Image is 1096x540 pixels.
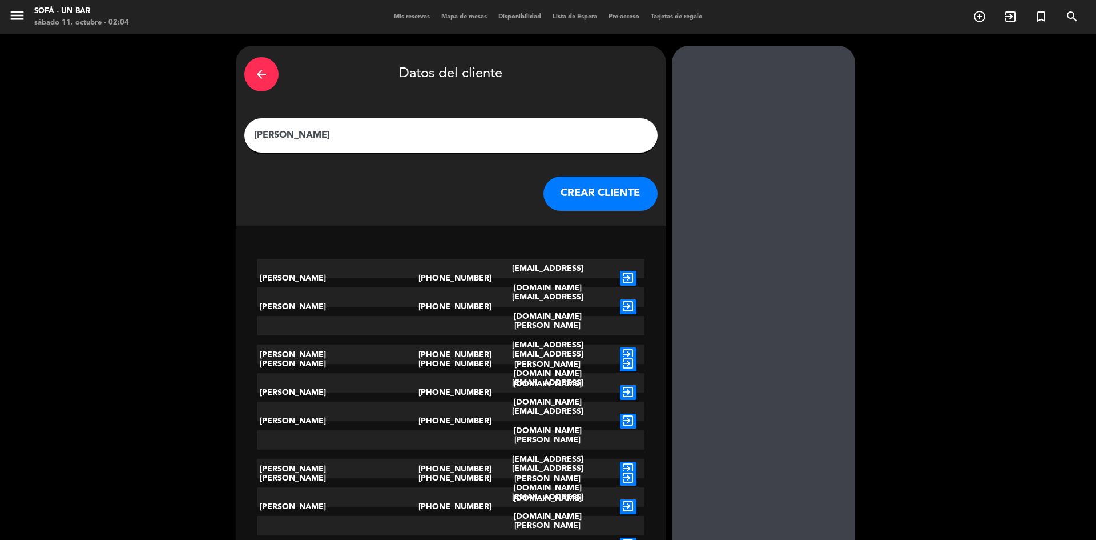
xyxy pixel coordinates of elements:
input: Escriba nombre, correo electrónico o número de teléfono... [253,127,649,143]
div: [PERSON_NAME] [257,487,418,526]
i: exit_to_app [1004,10,1017,23]
span: Pre-acceso [603,14,645,20]
i: add_circle_outline [973,10,986,23]
div: [PHONE_NUMBER] [418,316,483,394]
div: [PERSON_NAME] [257,345,418,383]
div: [PHONE_NUMBER] [418,287,483,326]
div: [PHONE_NUMBER] [418,430,483,508]
div: [PHONE_NUMBER] [418,459,483,498]
button: menu [9,7,26,28]
i: exit_to_app [620,414,636,429]
div: [EMAIL_ADDRESS][DOMAIN_NAME] [483,487,612,526]
div: [PERSON_NAME] [257,373,418,412]
div: [EMAIL_ADDRESS][DOMAIN_NAME] [483,259,612,298]
div: [EMAIL_ADDRESS][DOMAIN_NAME] [483,345,612,383]
span: Tarjetas de regalo [645,14,708,20]
i: exit_to_app [620,357,636,371]
div: [PERSON_NAME] [257,287,418,326]
div: [PERSON_NAME] [257,259,418,298]
i: menu [9,7,26,24]
div: [EMAIL_ADDRESS][DOMAIN_NAME] [483,373,612,412]
div: [EMAIL_ADDRESS][DOMAIN_NAME] [483,287,612,326]
div: Datos del cliente [244,54,658,94]
i: exit_to_app [620,385,636,400]
i: arrow_back [255,67,268,81]
div: [PHONE_NUMBER] [418,373,483,412]
i: exit_to_app [620,271,636,286]
div: sábado 11. octubre - 02:04 [34,17,129,29]
i: turned_in_not [1034,10,1048,23]
div: [PHONE_NUMBER] [418,487,483,526]
div: [PHONE_NUMBER] [418,402,483,441]
button: CREAR CLIENTE [543,177,658,211]
div: [EMAIL_ADDRESS][DOMAIN_NAME] [483,459,612,498]
div: [PERSON_NAME] [257,316,418,394]
div: [PHONE_NUMBER] [418,259,483,298]
div: [EMAIL_ADDRESS][DOMAIN_NAME] [483,402,612,441]
div: [PERSON_NAME] [257,430,418,508]
i: exit_to_app [620,299,636,314]
div: [PERSON_NAME] [257,459,418,498]
i: exit_to_app [620,499,636,514]
span: Lista de Espera [547,14,603,20]
i: search [1065,10,1079,23]
span: Disponibilidad [493,14,547,20]
span: Mis reservas [388,14,436,20]
span: Mapa de mesas [436,14,493,20]
div: [PERSON_NAME] [257,402,418,441]
i: exit_to_app [620,471,636,486]
div: SOFÁ - un bar [34,6,129,17]
div: [PERSON_NAME][EMAIL_ADDRESS][PERSON_NAME][DOMAIN_NAME] [483,316,612,394]
div: [PERSON_NAME][EMAIL_ADDRESS][PERSON_NAME][DOMAIN_NAME] [483,430,612,508]
div: [PHONE_NUMBER] [418,345,483,383]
